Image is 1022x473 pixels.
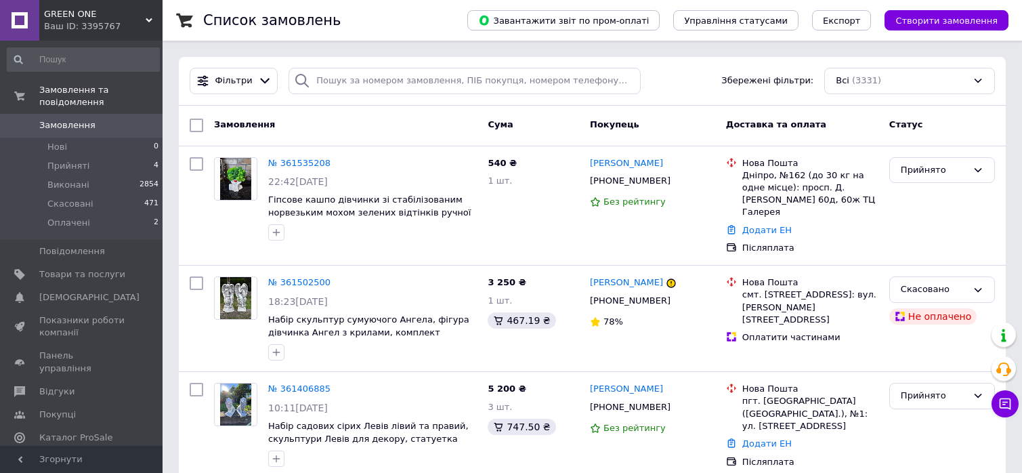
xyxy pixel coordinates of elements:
[889,119,923,129] span: Статус
[742,395,878,432] div: пгт. [GEOGRAPHIC_DATA] ([GEOGRAPHIC_DATA].), №1: ул. [STREET_ADDRESS]
[268,314,469,363] a: Набір скульптур сумуючого Ангела, фігура дівчинка Ангел з крилами, комплект статуеток на цвинтар ...
[39,350,125,374] span: Панель управління
[488,277,526,287] span: 3 250 ₴
[488,402,512,412] span: 3 шт.
[742,289,878,326] div: смт. [STREET_ADDRESS]: вул. [PERSON_NAME][STREET_ADDRESS]
[467,10,660,30] button: Завантажити звіт по пром-оплаті
[590,157,663,170] a: [PERSON_NAME]
[203,12,341,28] h1: Список замовлень
[39,409,76,421] span: Покупці
[47,198,93,210] span: Скасовані
[812,10,872,30] button: Експорт
[268,384,331,394] a: № 361406885
[39,245,105,258] span: Повідомлення
[488,119,513,129] span: Cума
[39,314,125,339] span: Показники роботи компанії
[214,276,257,320] a: Фото товару
[590,383,663,396] a: [PERSON_NAME]
[214,119,275,129] span: Замовлення
[478,14,649,26] span: Завантажити звіт по пром-оплаті
[268,277,331,287] a: № 361502500
[742,225,792,235] a: Додати ЕН
[44,8,146,20] span: GREEN ONE
[215,75,253,87] span: Фільтри
[268,296,328,307] span: 18:23[DATE]
[154,141,158,153] span: 0
[590,276,663,289] a: [PERSON_NAME]
[154,217,158,229] span: 2
[39,84,163,108] span: Замовлення та повідомлення
[7,47,160,72] input: Пошук
[871,15,1008,25] a: Створити замовлення
[823,16,861,26] span: Експорт
[488,176,512,186] span: 1 шт.
[488,158,517,168] span: 540 ₴
[726,119,826,129] span: Доставка та оплата
[47,217,90,229] span: Оплачені
[603,197,666,207] span: Без рейтингу
[673,10,799,30] button: Управління статусами
[742,276,878,289] div: Нова Пошта
[590,295,670,306] span: [PHONE_NUMBER]
[889,308,977,325] div: Не оплачено
[488,312,555,329] div: 467.19 ₴
[140,179,158,191] span: 2854
[214,157,257,201] a: Фото товару
[901,389,967,403] div: Прийнято
[742,242,878,254] div: Післяплата
[39,268,125,281] span: Товари та послуги
[39,386,74,398] span: Відгуки
[684,16,788,26] span: Управління статусами
[895,16,998,26] span: Створити замовлення
[603,423,666,433] span: Без рейтингу
[47,160,89,172] span: Прийняті
[268,421,469,456] a: Набір садових сірих Левів лівий та правий, скульптури Левів для декору, статуетка Лева, 34 см
[885,10,1008,30] button: Створити замовлення
[488,384,526,394] span: 5 200 ₴
[39,119,95,131] span: Замовлення
[144,198,158,210] span: 471
[268,158,331,168] a: № 361535208
[742,331,878,344] div: Оплатити частинами
[44,20,163,33] div: Ваш ID: 3395767
[289,68,641,94] input: Пошук за номером замовлення, ПІБ покупця, номером телефону, Email, номером накладної
[901,283,967,297] div: Скасовано
[220,277,252,319] img: Фото товару
[742,169,878,219] div: Дніпро, №162 (до 30 кг на одне місце): просп. Д. [PERSON_NAME] 60д, 60ж ТЦ Галерея
[590,176,670,186] span: [PHONE_NUMBER]
[39,291,140,304] span: [DEMOGRAPHIC_DATA]
[268,194,471,230] a: Гіпсове кашпо дівчинки зі стабілізованим норвезьким мохом зелених відтінків ручної роботи
[268,176,328,187] span: 22:42[DATE]
[901,163,967,178] div: Прийнято
[992,390,1019,417] button: Чат з покупцем
[488,295,512,306] span: 1 шт.
[836,75,849,87] span: Всі
[214,383,257,426] a: Фото товару
[742,456,878,468] div: Післяплата
[742,383,878,395] div: Нова Пошта
[154,160,158,172] span: 4
[47,179,89,191] span: Виконані
[590,402,670,412] span: [PHONE_NUMBER]
[268,403,328,413] span: 10:11[DATE]
[47,141,67,153] span: Нові
[220,384,252,426] img: Фото товару
[852,75,881,85] span: (3331)
[590,119,639,129] span: Покупець
[39,432,112,444] span: Каталог ProSale
[721,75,813,87] span: Збережені фільтри:
[488,419,555,435] div: 747.50 ₴
[742,438,792,449] a: Додати ЕН
[603,316,623,327] span: 78%
[742,157,878,169] div: Нова Пошта
[220,158,252,200] img: Фото товару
